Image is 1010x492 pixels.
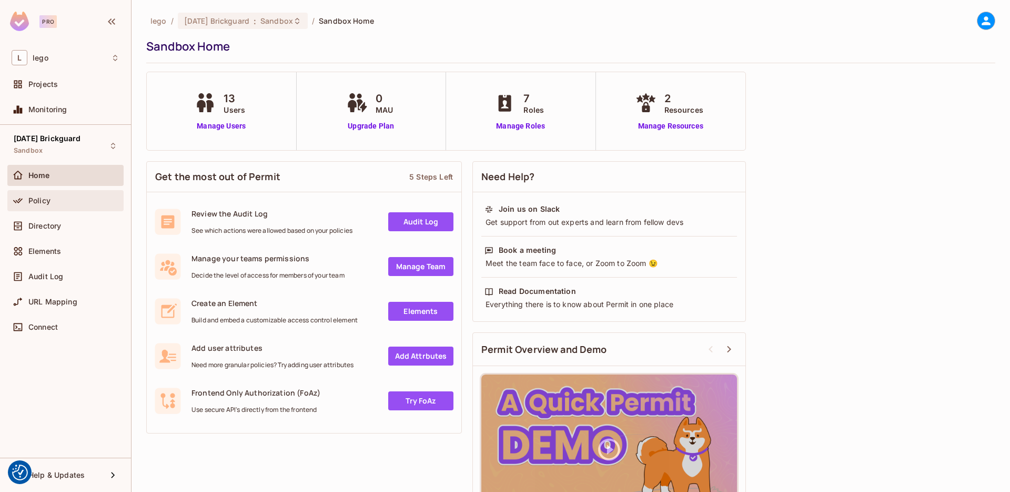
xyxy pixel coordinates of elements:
span: Review the Audit Log [191,209,352,219]
img: Revisit consent button [12,465,28,480]
div: 5 Steps Left [409,172,453,182]
span: the active workspace [150,16,167,26]
a: Manage Team [388,257,453,276]
span: Sandbox [260,16,293,26]
span: Need Help? [481,170,535,183]
a: Manage Users [192,121,250,132]
button: Consent Preferences [12,465,28,480]
li: / [312,16,315,26]
span: : [253,17,257,25]
li: / [171,16,174,26]
span: L [12,50,27,65]
span: Create an Element [191,298,358,308]
div: Read Documentation [499,286,576,297]
span: Permit Overview and Demo [481,343,607,356]
span: Projects [28,80,58,88]
div: Book a meeting [499,245,556,255]
span: Workspace: lego [33,54,48,62]
a: Upgrade Plan [344,121,398,132]
span: Need more granular policies? Try adding user attributes [191,361,353,369]
span: Use secure API's directly from the frontend [191,406,320,414]
img: SReyMgAAAABJRU5ErkJggg== [10,12,29,31]
a: Audit Log [388,212,453,231]
span: Home [28,171,50,180]
span: Connect [28,323,58,331]
a: Manage Resources [633,121,709,132]
span: 2 [664,91,703,106]
a: Try FoAz [388,391,453,410]
span: Add user attributes [191,343,353,353]
span: Policy [28,196,50,205]
span: Help & Updates [28,471,85,479]
span: Get the most out of Permit [155,170,280,183]
span: Build and embed a customizable access control element [191,316,358,324]
span: Frontend Only Authorization (FoAz) [191,388,320,398]
span: Monitoring [28,105,67,114]
a: Elements [388,302,453,321]
span: Audit Log [28,272,63,281]
span: [DATE] Brickguard [14,134,81,143]
div: Meet the team face to face, or Zoom to Zoom 😉 [484,258,734,269]
span: [DATE] Brickguard [184,16,249,26]
div: Get support from out experts and learn from fellow devs [484,217,734,228]
span: 13 [224,91,245,106]
span: See which actions were allowed based on your policies [191,227,352,235]
span: Decide the level of access for members of your team [191,271,345,280]
span: Manage your teams permissions [191,253,345,263]
span: 0 [376,91,393,106]
span: Elements [28,247,61,255]
div: Everything there is to know about Permit in one place [484,299,734,310]
div: Join us on Slack [499,204,560,214]
div: Sandbox Home [146,38,990,54]
span: Directory [28,222,61,230]
span: Resources [664,104,703,115]
a: Manage Roles [492,121,549,132]
span: Sandbox [14,146,43,155]
span: MAU [376,104,393,115]
div: Pro [39,15,57,28]
span: Sandbox Home [319,16,374,26]
span: Roles [523,104,544,115]
span: URL Mapping [28,298,77,306]
a: Add Attrbutes [388,347,453,366]
span: Users [224,104,245,115]
span: 7 [523,91,544,106]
